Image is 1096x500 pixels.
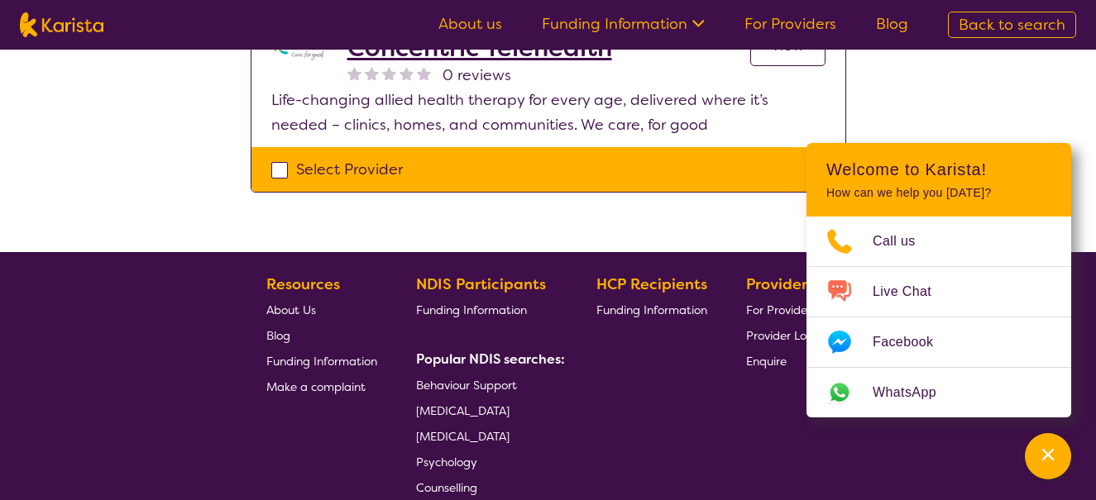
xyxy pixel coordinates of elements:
a: [MEDICAL_DATA] [416,398,558,423]
span: About Us [266,302,316,317]
a: Web link opens in a new tab. [806,368,1071,417]
img: nonereviewstar [400,66,414,80]
a: Funding Information [266,348,377,374]
span: [MEDICAL_DATA] [416,429,510,444]
a: About us [438,14,502,34]
b: Popular NDIS searches: [416,350,565,368]
ul: Choose channel [806,217,1071,417]
span: Funding Information [596,302,707,317]
span: Psychology [416,455,477,469]
img: Karista logo [20,12,103,37]
b: HCP Recipients [596,274,707,294]
a: Behaviour Support [416,372,558,398]
span: Provider Login [746,328,823,343]
button: Channel Menu [1025,433,1071,479]
span: Enquire [746,354,787,369]
b: NDIS Participants [416,274,546,294]
span: Counselling [416,480,477,495]
span: Call us [873,229,936,254]
a: Make a complaint [266,374,377,399]
a: Funding Information [542,14,705,34]
a: Psychology [416,449,558,474]
span: 0 reviews [443,63,511,88]
img: nonereviewstar [347,66,361,80]
a: Counselling [416,474,558,500]
img: nonereviewstar [417,66,431,80]
a: For Providers [746,297,823,322]
p: Life-changing allied health therapy for every age, delivered where it’s needed – clinics, homes, ... [271,88,826,137]
span: Facebook [873,330,953,355]
span: Blog [266,328,290,343]
span: Funding Information [266,354,377,369]
span: Funding Information [416,302,527,317]
a: For Providers [744,14,836,34]
a: [MEDICAL_DATA] [416,423,558,449]
p: How can we help you [DATE]? [826,186,1051,200]
a: Blog [266,322,377,348]
span: WhatsApp [873,380,956,405]
img: nonereviewstar [382,66,396,80]
a: Provider Login [746,322,823,348]
span: For Providers [746,302,816,317]
h2: Welcome to Karista! [826,160,1051,179]
span: Make a complaint [266,379,366,394]
span: Back to search [959,15,1065,35]
span: [MEDICAL_DATA] [416,403,510,418]
img: nonereviewstar [365,66,379,80]
a: Funding Information [596,297,707,322]
div: Channel Menu [806,143,1071,417]
a: Back to search [948,12,1076,38]
span: Live Chat [873,279,951,304]
b: Resources [266,274,340,294]
a: About Us [266,297,377,322]
a: Blog [876,14,908,34]
b: Providers [746,274,814,294]
a: Funding Information [416,297,558,322]
span: Behaviour Support [416,378,517,393]
a: Enquire [746,348,823,374]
